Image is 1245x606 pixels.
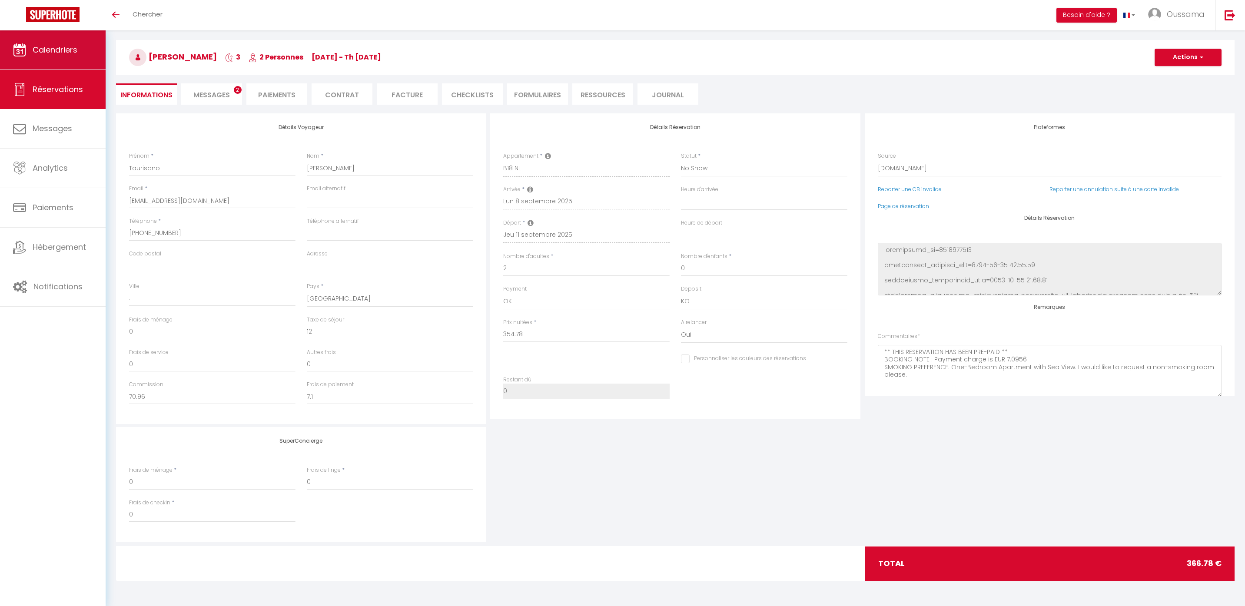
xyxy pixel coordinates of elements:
li: CHECKLISTS [442,83,503,105]
span: 3 [225,52,240,62]
span: Réservations [33,84,83,95]
label: Heure d'arrivée [681,185,718,194]
label: Commission [129,381,163,389]
h4: Détails Voyageur [129,124,473,130]
div: total [865,546,1235,580]
li: Paiements [246,83,307,105]
label: Source [878,152,896,160]
li: Facture [377,83,438,105]
li: Ressources [572,83,633,105]
label: Frais de service [129,348,169,357]
label: Nombre d'adultes [503,252,549,261]
button: Actions [1155,49,1222,66]
span: 2 [234,86,242,94]
h4: SuperConcierge [129,438,473,444]
span: Oussama [1167,9,1205,20]
h4: Remarques [878,304,1222,310]
button: Ouvrir le widget de chat LiveChat [7,3,33,30]
label: Adresse [307,250,328,258]
span: Calendriers [33,44,77,55]
span: Messages [193,90,230,100]
li: Contrat [312,83,372,105]
a: Reporter une CB invalide [878,185,942,193]
span: Messages [33,123,72,134]
label: Arrivée [503,185,521,194]
span: Hébergement [33,242,86,252]
label: Prénom [129,152,149,160]
label: A relancer [681,318,707,327]
label: Frais de ménage [129,466,173,474]
label: Restant dû [503,376,531,384]
label: Pays [307,282,319,291]
label: Statut [681,152,697,160]
span: 2 Personnes [249,52,303,62]
span: Analytics [33,162,68,173]
label: Taxe de séjour [307,316,344,324]
label: Commentaires [878,332,920,341]
h4: Plateformes [878,124,1222,130]
span: 366.78 € [1187,557,1222,570]
label: Frais de paiement [307,381,354,389]
label: Prix nuitées [503,318,532,327]
label: Code postal [129,250,161,258]
label: Payment [503,285,527,293]
label: Appartement [503,152,538,160]
label: Nom [307,152,319,160]
span: Notifications [33,281,83,292]
button: Besoin d'aide ? [1056,8,1117,23]
label: Ville [129,282,139,291]
label: Nombre d'enfants [681,252,727,261]
label: Départ [503,219,521,227]
span: [DATE] - Th [DATE] [312,52,381,62]
label: Heure de départ [681,219,722,227]
label: Autres frais [307,348,336,357]
span: [PERSON_NAME] [129,51,217,62]
label: Frais de checkin [129,499,170,507]
label: Frais de linge [307,466,341,474]
label: Frais de ménage [129,316,173,324]
li: Informations [116,83,177,105]
span: Chercher [133,10,163,19]
label: Téléphone alternatif [307,217,359,225]
label: Email [129,185,143,193]
h4: Détails Réservation [878,215,1222,221]
label: Email alternatif [307,185,345,193]
img: ... [1148,8,1161,21]
h4: Détails Réservation [503,124,847,130]
a: Reporter une annulation suite à une carte invalide [1049,185,1179,193]
li: Journal [637,83,698,105]
a: Page de réservation [878,202,929,210]
label: Deposit [681,285,701,293]
span: Paiements [33,202,73,213]
img: logout [1225,10,1235,20]
li: FORMULAIRES [507,83,568,105]
img: Super Booking [26,7,80,22]
label: Téléphone [129,217,157,225]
